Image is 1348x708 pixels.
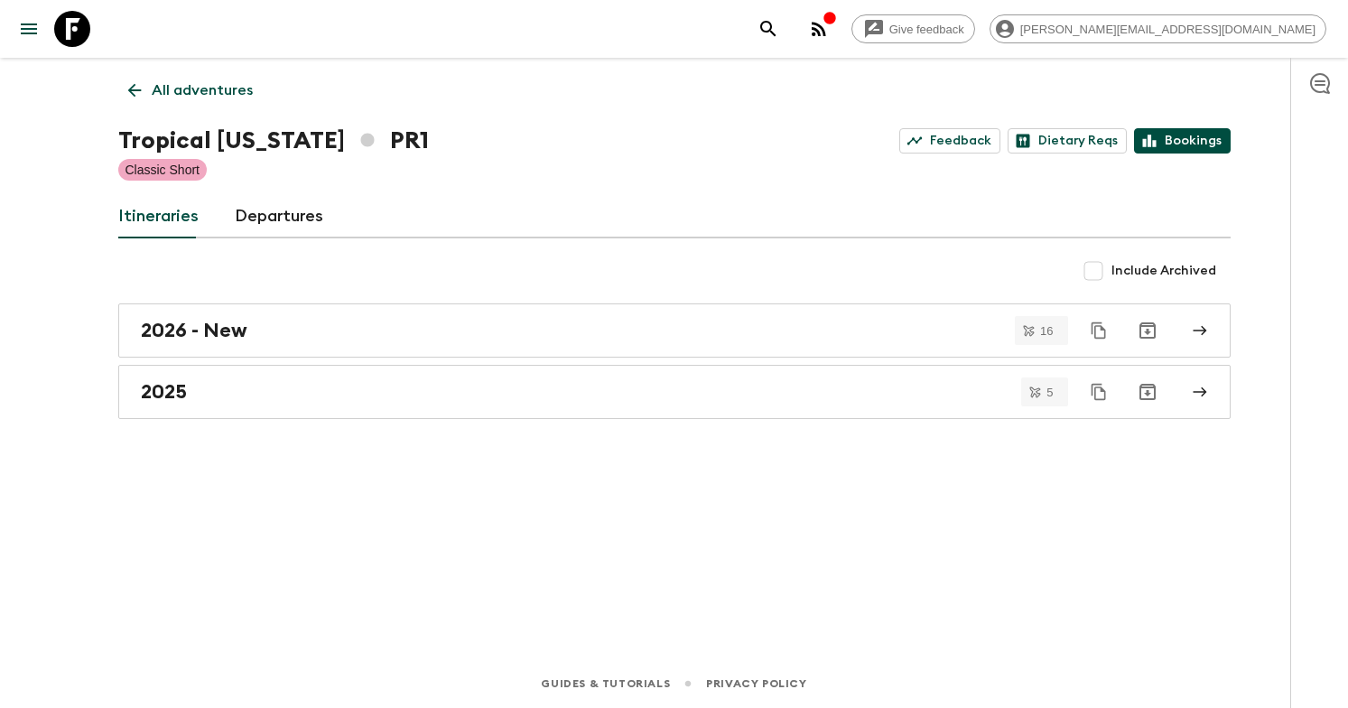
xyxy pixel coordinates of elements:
a: 2026 - New [118,303,1231,358]
span: Include Archived [1111,262,1216,280]
button: menu [11,11,47,47]
a: 2025 [118,365,1231,419]
p: All adventures [152,79,253,101]
span: Give feedback [879,23,974,36]
button: Duplicate [1083,376,1115,408]
button: Archive [1130,374,1166,410]
button: Duplicate [1083,314,1115,347]
a: Dietary Reqs [1008,128,1127,154]
span: 5 [1036,387,1064,398]
a: Bookings [1134,128,1231,154]
h2: 2025 [141,380,187,404]
div: [PERSON_NAME][EMAIL_ADDRESS][DOMAIN_NAME] [990,14,1326,43]
a: Feedback [899,128,1000,154]
button: search adventures [750,11,786,47]
h2: 2026 - New [141,319,247,342]
button: Archive [1130,312,1166,349]
a: Guides & Tutorials [541,674,670,694]
a: All adventures [118,72,263,108]
p: Classic Short [126,161,200,179]
h1: Tropical [US_STATE] PR1 [118,123,429,159]
a: Itineraries [118,195,199,238]
a: Departures [235,195,323,238]
a: Privacy Policy [706,674,806,694]
a: Give feedback [851,14,975,43]
span: [PERSON_NAME][EMAIL_ADDRESS][DOMAIN_NAME] [1010,23,1325,36]
span: 16 [1029,325,1064,337]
